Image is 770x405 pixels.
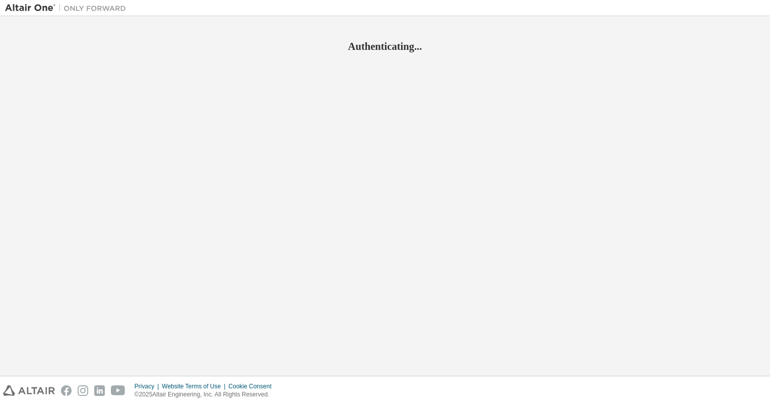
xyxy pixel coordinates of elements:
[94,385,105,396] img: linkedin.svg
[135,390,278,399] p: © 2025 Altair Engineering, Inc. All Rights Reserved.
[135,382,162,390] div: Privacy
[5,3,131,13] img: Altair One
[5,40,765,53] h2: Authenticating...
[61,385,72,396] img: facebook.svg
[162,382,228,390] div: Website Terms of Use
[3,385,55,396] img: altair_logo.svg
[228,382,277,390] div: Cookie Consent
[111,385,125,396] img: youtube.svg
[78,385,88,396] img: instagram.svg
